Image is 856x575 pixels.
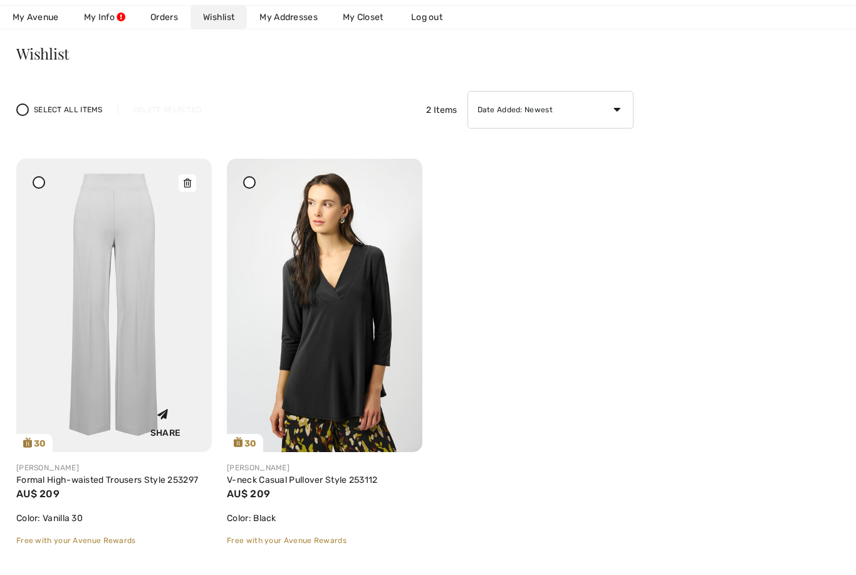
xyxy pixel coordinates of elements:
a: Log out [399,6,467,29]
div: Free with your Avenue Rewards [16,535,212,546]
img: joseph-ribkoff-pants-vanilla-30_253297a_1_6b51_search.jpg [16,159,212,452]
div: Color: Black [227,512,422,525]
div: Share [128,398,203,443]
span: My Avenue [13,11,59,24]
a: Formal High-waisted Trousers Style 253297 [16,475,198,485]
a: V-neck Casual Pullover Style 253112 [227,475,378,485]
span: AU$ 209 [227,488,270,500]
a: Orders [138,6,191,29]
a: My Addresses [247,6,330,29]
img: joseph-ribkoff-tops-black_253112_1_6a62_search.jpg [227,159,422,452]
div: Delete Selected [118,104,217,115]
h3: Wishlist [16,46,634,61]
span: Select All Items [34,104,103,115]
div: Color: Vanilla 30 [16,512,212,525]
a: My Info [71,6,138,29]
span: AU$ 209 [16,488,60,500]
div: [PERSON_NAME] [16,462,212,473]
a: 30 [227,159,422,452]
a: 30 [16,159,212,452]
a: My Closet [330,6,396,29]
span: 2 Items [426,103,457,117]
div: Free with your Avenue Rewards [227,535,422,546]
div: [PERSON_NAME] [227,462,422,473]
a: Wishlist [191,6,247,29]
